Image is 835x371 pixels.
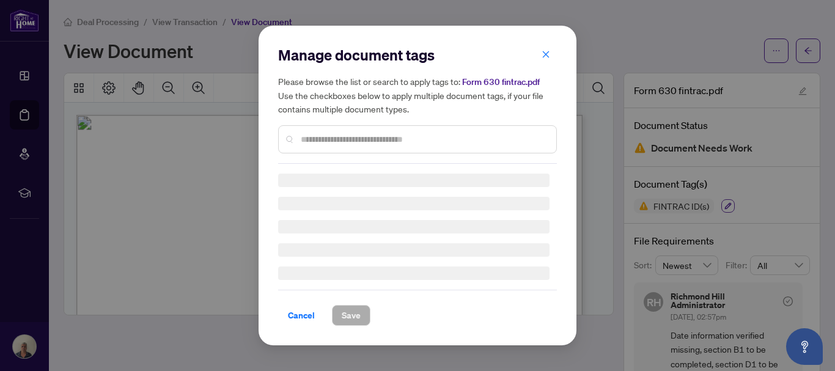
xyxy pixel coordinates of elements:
[542,50,550,59] span: close
[278,45,557,65] h2: Manage document tags
[332,305,370,326] button: Save
[278,305,325,326] button: Cancel
[462,76,540,87] span: Form 630 fintrac.pdf
[288,306,315,325] span: Cancel
[786,328,823,365] button: Open asap
[278,75,557,116] h5: Please browse the list or search to apply tags to: Use the checkboxes below to apply multiple doc...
